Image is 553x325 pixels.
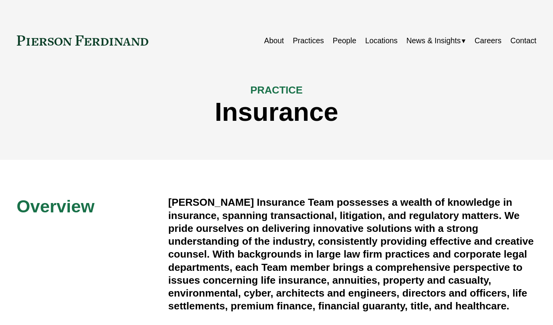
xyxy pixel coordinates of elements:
a: Locations [365,33,398,48]
span: News & Insights [406,34,461,48]
span: PRACTICE [251,84,303,96]
a: folder dropdown [406,33,466,48]
a: Practices [293,33,324,48]
h1: Insurance [17,97,537,127]
a: People [333,33,356,48]
a: About [264,33,284,48]
span: Overview [17,196,95,216]
h4: [PERSON_NAME] Insurance Team possesses a wealth of knowledge in insurance, spanning transactional... [168,196,537,313]
a: Careers [475,33,501,48]
a: Contact [510,33,537,48]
